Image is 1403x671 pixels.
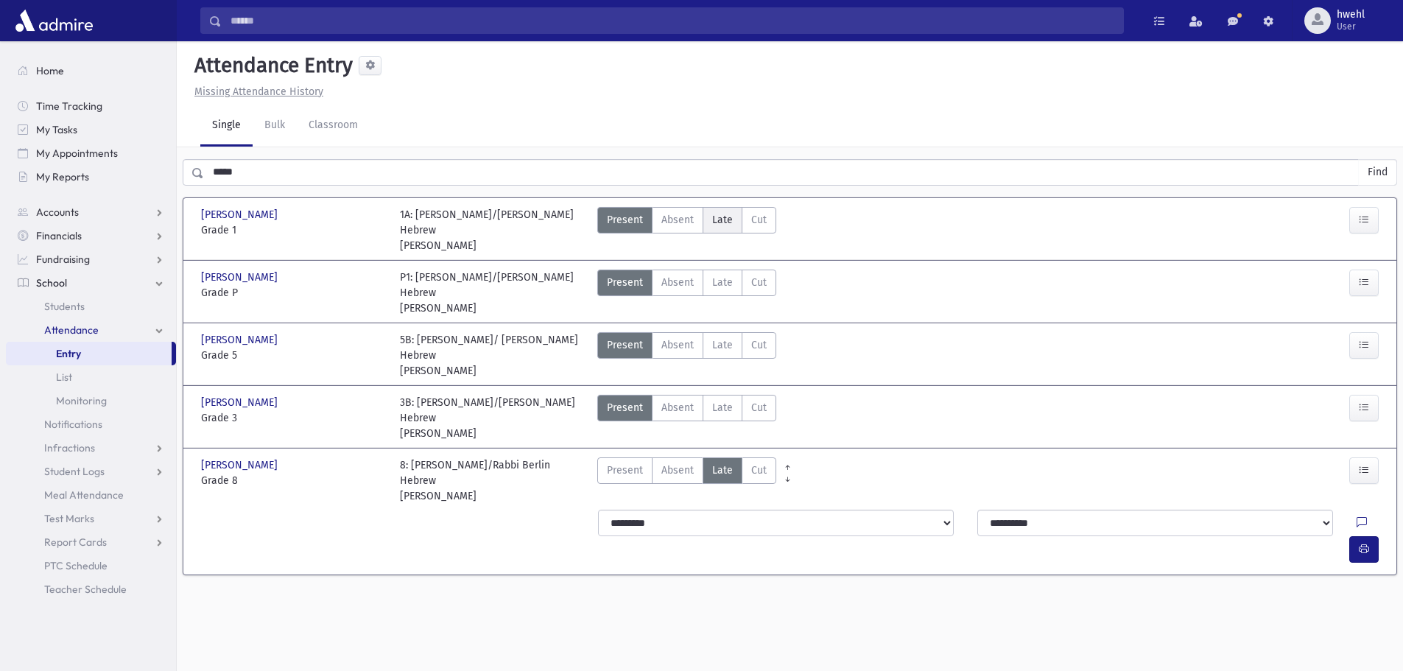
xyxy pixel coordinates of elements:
span: Late [712,400,733,415]
span: Infractions [44,441,95,454]
div: AttTypes [597,207,776,253]
span: Fundraising [36,253,90,266]
a: Entry [6,342,172,365]
a: Time Tracking [6,94,176,118]
span: [PERSON_NAME] [201,270,281,285]
span: Grade 1 [201,222,385,238]
span: Teacher Schedule [44,583,127,596]
div: AttTypes [597,457,776,504]
span: Cut [751,275,767,290]
a: My Appointments [6,141,176,165]
a: Monitoring [6,389,176,412]
span: Report Cards [44,535,107,549]
span: Cut [751,400,767,415]
span: My Appointments [36,147,118,160]
span: School [36,276,67,289]
div: 3B: [PERSON_NAME]/[PERSON_NAME] Hebrew [PERSON_NAME] [400,395,584,441]
a: Financials [6,224,176,247]
div: AttTypes [597,270,776,316]
span: Absent [661,400,694,415]
span: Grade 3 [201,410,385,426]
a: Report Cards [6,530,176,554]
span: [PERSON_NAME] [201,395,281,410]
a: Notifications [6,412,176,436]
span: Present [607,212,643,228]
a: My Tasks [6,118,176,141]
span: Financials [36,229,82,242]
span: Present [607,463,643,478]
span: Cut [751,337,767,353]
span: Home [36,64,64,77]
div: AttTypes [597,395,776,441]
a: Infractions [6,436,176,460]
div: 8: [PERSON_NAME]/Rabbi Berlin Hebrew [PERSON_NAME] [400,457,584,504]
span: hwehl [1337,9,1365,21]
span: [PERSON_NAME] [201,457,281,473]
span: Late [712,463,733,478]
span: Present [607,337,643,353]
span: Grade 5 [201,348,385,363]
span: My Tasks [36,123,77,136]
div: 1A: [PERSON_NAME]/[PERSON_NAME] Hebrew [PERSON_NAME] [400,207,584,253]
a: Home [6,59,176,82]
div: P1: [PERSON_NAME]/[PERSON_NAME] Hebrew [PERSON_NAME] [400,270,584,316]
span: Late [712,275,733,290]
input: Search [222,7,1123,34]
span: PTC Schedule [44,559,108,572]
span: Late [712,337,733,353]
span: Students [44,300,85,313]
span: Present [607,400,643,415]
a: Bulk [253,105,297,147]
span: Absent [661,212,694,228]
a: Test Marks [6,507,176,530]
u: Missing Attendance History [194,85,323,98]
h5: Attendance Entry [189,53,353,78]
span: Notifications [44,418,102,431]
span: Entry [56,347,81,360]
a: Meal Attendance [6,483,176,507]
a: Fundraising [6,247,176,271]
span: Student Logs [44,465,105,478]
a: My Reports [6,165,176,189]
a: Classroom [297,105,370,147]
a: Missing Attendance History [189,85,323,98]
a: Teacher Schedule [6,577,176,601]
span: Accounts [36,205,79,219]
a: School [6,271,176,295]
span: Cut [751,212,767,228]
span: Present [607,275,643,290]
span: Grade 8 [201,473,385,488]
a: Students [6,295,176,318]
span: [PERSON_NAME] [201,332,281,348]
span: Absent [661,275,694,290]
a: List [6,365,176,389]
button: Find [1359,160,1396,185]
span: List [56,370,72,384]
span: User [1337,21,1365,32]
span: Attendance [44,323,99,337]
a: Single [200,105,253,147]
span: Cut [751,463,767,478]
span: Absent [661,337,694,353]
span: Monitoring [56,394,107,407]
span: Meal Attendance [44,488,124,502]
a: PTC Schedule [6,554,176,577]
span: Time Tracking [36,99,102,113]
div: 5B: [PERSON_NAME]/ [PERSON_NAME] Hebrew [PERSON_NAME] [400,332,584,379]
a: Attendance [6,318,176,342]
span: My Reports [36,170,89,183]
div: AttTypes [597,332,776,379]
img: AdmirePro [12,6,96,35]
span: Late [712,212,733,228]
span: [PERSON_NAME] [201,207,281,222]
span: Test Marks [44,512,94,525]
span: Grade P [201,285,385,301]
a: Accounts [6,200,176,224]
a: Student Logs [6,460,176,483]
span: Absent [661,463,694,478]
